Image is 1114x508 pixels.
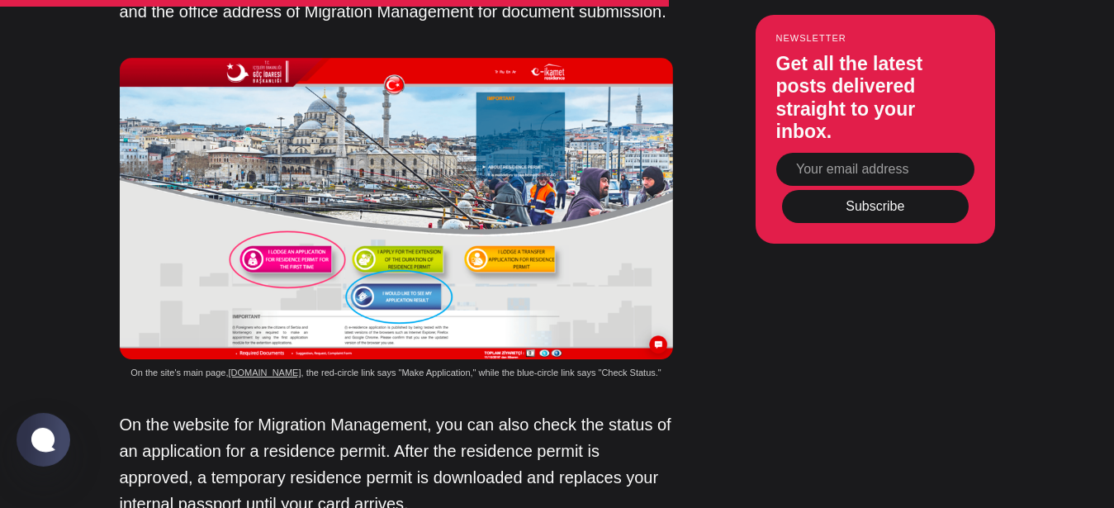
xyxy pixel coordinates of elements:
[130,368,228,377] span: On the site's main page,
[776,33,974,43] small: Newsletter
[229,368,301,377] a: [DOMAIN_NAME]
[782,190,969,223] button: Subscribe
[301,368,661,377] span: , the red-circle link says "Make Application," while the blue-circle link says "Check Status."
[776,153,974,186] input: Your email address
[776,53,974,144] h3: Get all the latest posts delivered straight to your inbox.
